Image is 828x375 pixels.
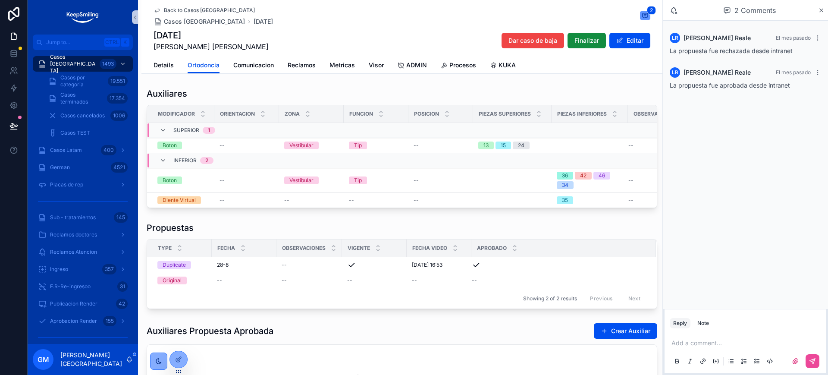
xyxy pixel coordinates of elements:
span: -- [412,277,417,284]
span: Placas de rep [50,181,83,188]
span: Vigente [348,245,370,252]
div: Tip [354,142,362,149]
span: [DATE] 16:53 [412,262,442,268]
a: -- [282,277,337,284]
div: 19.551 [108,76,128,86]
div: 42 [580,172,586,180]
div: 46 [599,172,605,180]
a: Duplicate [157,261,207,269]
span: German [50,164,70,171]
img: App logo [66,10,100,24]
a: Ortodoncia [188,57,220,74]
span: Casos terminados [60,91,103,105]
span: Casos [GEOGRAPHIC_DATA] [164,17,245,26]
span: 28-8 [217,262,229,268]
a: -- [412,277,466,284]
a: [DATE] 16:53 [412,262,466,268]
span: Piezas Inferiores [557,110,607,117]
a: Reclamos [288,57,316,75]
div: 155 [103,316,116,326]
a: Metricas [329,57,355,75]
a: Publicacion Render42 [33,296,133,312]
a: Back to Casos [GEOGRAPHIC_DATA] [154,7,255,14]
span: Superior [173,127,199,134]
span: -- [220,177,225,184]
div: Boton [163,142,177,149]
span: -- [217,277,222,284]
span: Ctrl [104,38,120,47]
span: Observaciones [282,245,326,252]
h1: Auxiliares Propuesta Aprobada [147,325,273,337]
div: Vestibular [289,176,314,184]
span: Orientacion [220,110,255,117]
h1: Propuestas [147,222,194,234]
span: Comunicacion [233,61,274,69]
div: Tip [354,176,362,184]
button: Finalizar [568,33,606,48]
a: Casos [GEOGRAPHIC_DATA] [154,17,245,26]
div: Duplicate [163,261,186,269]
span: Showing 2 of 2 results [523,295,577,302]
span: Publicacion Render [50,300,97,307]
div: 400 [101,145,116,155]
a: ADMIN [398,57,427,75]
div: 1 [208,127,210,134]
span: E.R-Re-ingresoo [50,283,91,290]
div: 13 [483,142,489,149]
button: 2 [640,11,650,22]
span: Fecha [217,245,235,252]
a: Details [154,57,174,75]
span: La propuesta fue rechazada desde intranet [670,47,793,54]
a: German4521 [33,160,133,175]
div: 35 [562,196,568,204]
button: Reply [670,318,690,328]
div: 24 [518,142,524,149]
span: K [122,39,129,46]
span: Dar caso de baja [508,36,557,45]
span: Funcion [349,110,373,117]
a: Sub - tratamientos145 [33,210,133,225]
div: 357 [102,264,116,274]
a: Original [157,277,207,284]
span: -- [220,142,225,149]
div: 4521 [111,162,128,173]
span: Jump to... [46,39,101,46]
a: [DATE] [254,17,273,26]
a: -- [217,277,271,284]
div: 42 [116,299,128,309]
a: Casos TEST [43,125,133,141]
div: 15 [501,142,506,149]
a: Casos [GEOGRAPHIC_DATA]1493 [33,56,133,72]
span: -- [347,277,352,284]
span: 2 [647,6,656,15]
span: Reclamos Atencion [50,249,97,255]
span: El mes pasado [776,35,811,41]
span: ADMIN [406,61,427,69]
span: 2 Comments [734,5,776,16]
a: Placas de rep [33,177,133,192]
span: Reclamos doctores [50,231,97,238]
span: El mes pasado [776,69,811,76]
span: Casos por categoria [60,74,104,88]
a: Procesos [441,57,476,75]
span: [PERSON_NAME] Reale [684,34,751,42]
div: Boton [163,176,177,184]
span: [PERSON_NAME] [PERSON_NAME] [154,41,269,52]
span: Ortodoncia [188,61,220,69]
div: Diente Virtual [163,196,196,204]
div: Original [163,277,182,284]
a: -- [472,277,646,284]
span: Casos [GEOGRAPHIC_DATA] [50,54,96,74]
div: 17.354 [107,93,128,104]
a: -- [282,262,337,268]
a: 28-8 [217,262,271,268]
span: Casos TEST [60,129,90,136]
button: Crear Auxiliar [594,323,657,339]
span: Inferior [173,157,197,164]
a: Visor [369,57,384,75]
span: La propuesta fue aprobada desde intranet [670,82,790,89]
span: Fecha Video [412,245,447,252]
span: Piezas Superiores [479,110,531,117]
span: -- [414,142,419,149]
